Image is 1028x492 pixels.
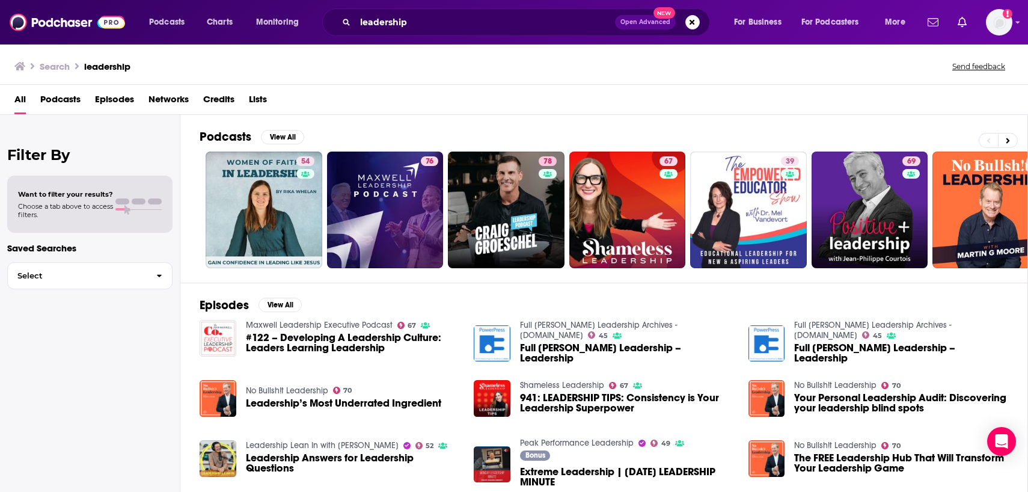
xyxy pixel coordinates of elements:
[141,13,200,32] button: open menu
[10,11,125,34] img: Podchaser - Follow, Share and Rate Podcasts
[885,14,905,31] span: More
[794,380,877,390] a: No Bullsh!t Leadership
[7,262,173,289] button: Select
[246,386,328,396] a: No Bullsh!t Leadership
[794,453,1008,473] span: The FREE Leadership Hub That Will Transform Your Leadership Game
[397,322,417,329] a: 67
[794,13,877,32] button: open menu
[520,343,734,363] a: Full Monty Leadership – Leadership
[786,156,794,168] span: 39
[620,19,670,25] span: Open Advanced
[907,156,916,168] span: 69
[246,453,460,473] a: Leadership Answers for Leadership Questions
[520,438,634,448] a: Peak Performance Leadership
[734,14,782,31] span: For Business
[902,156,920,166] a: 69
[794,393,1008,413] a: Your Personal Leadership Audit: Discovering your leadership blind spots
[415,442,434,449] a: 52
[520,467,734,487] a: Extreme Leadership | MONDAY LEADERSHIP MINUTE
[520,393,734,413] a: 941: LEADERSHIP TIPS: Consistency is Your Leadership Superpower
[149,14,185,31] span: Podcasts
[520,320,678,340] a: Full Monty Leadership Archives - WebTalkRadio.net
[259,298,302,312] button: View All
[986,9,1012,35] span: Logged in as saraatspark
[525,452,545,459] span: Bonus
[200,298,249,313] h2: Episodes
[794,343,1008,363] a: Full Monty Leadership – Leadership
[18,190,113,198] span: Want to filter your results?
[203,90,234,114] a: Credits
[200,129,304,144] a: PodcastsView All
[474,446,510,483] a: Extreme Leadership | MONDAY LEADERSHIP MINUTE
[650,440,670,447] a: 49
[949,61,1009,72] button: Send feedback
[781,156,799,166] a: 39
[256,14,299,31] span: Monitoring
[421,156,438,166] a: 76
[877,13,920,32] button: open menu
[474,380,510,417] img: 941: LEADERSHIP TIPS: Consistency is Your Leadership Superpower
[474,325,510,362] img: Full Monty Leadership – Leadership
[661,441,670,446] span: 49
[200,440,236,477] img: Leadership Answers for Leadership Questions
[599,333,608,339] span: 45
[426,443,433,449] span: 52
[148,90,189,114] a: Networks
[246,398,441,408] a: Leadership’s Most Underrated Ingredient
[95,90,134,114] a: Episodes
[249,90,267,114] a: Lists
[620,383,628,389] span: 67
[748,440,785,477] img: The FREE Leadership Hub That Will Transform Your Leadership Game
[794,343,1008,363] span: Full [PERSON_NAME] Leadership – Leadership
[748,380,785,417] img: Your Personal Leadership Audit: Discovering your leadership blind spots
[748,325,785,362] img: Full Monty Leadership – Leadership
[986,9,1012,35] button: Show profile menu
[206,152,322,268] a: 54
[199,13,240,32] a: Charts
[987,427,1016,456] div: Open Intercom Messenger
[726,13,797,32] button: open menu
[873,333,882,339] span: 45
[200,380,236,417] img: Leadership’s Most Underrated Ingredient
[200,320,236,357] a: #122 – Developing A Leadership Culture: Leaders Learning Leadership
[18,202,113,219] span: Choose a tab above to access filters.
[40,61,70,72] h3: Search
[892,383,901,389] span: 70
[801,14,859,31] span: For Podcasters
[246,333,460,353] a: #122 – Developing A Leadership Culture: Leaders Learning Leadership
[923,12,943,32] a: Show notifications dropdown
[327,152,444,268] a: 76
[520,380,604,390] a: Shameless Leadership
[200,129,251,144] h2: Podcasts
[246,440,399,450] a: Leadership Lean In with Chad Veach
[334,8,721,36] div: Search podcasts, credits, & more...
[14,90,26,114] a: All
[953,12,971,32] a: Show notifications dropdown
[986,9,1012,35] img: User Profile
[812,152,928,268] a: 69
[448,152,564,268] a: 78
[408,323,416,328] span: 67
[520,343,734,363] span: Full [PERSON_NAME] Leadership – Leadership
[609,382,628,389] a: 67
[207,14,233,31] span: Charts
[543,156,552,168] span: 78
[261,130,304,144] button: View All
[7,242,173,254] p: Saved Searches
[588,331,608,339] a: 45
